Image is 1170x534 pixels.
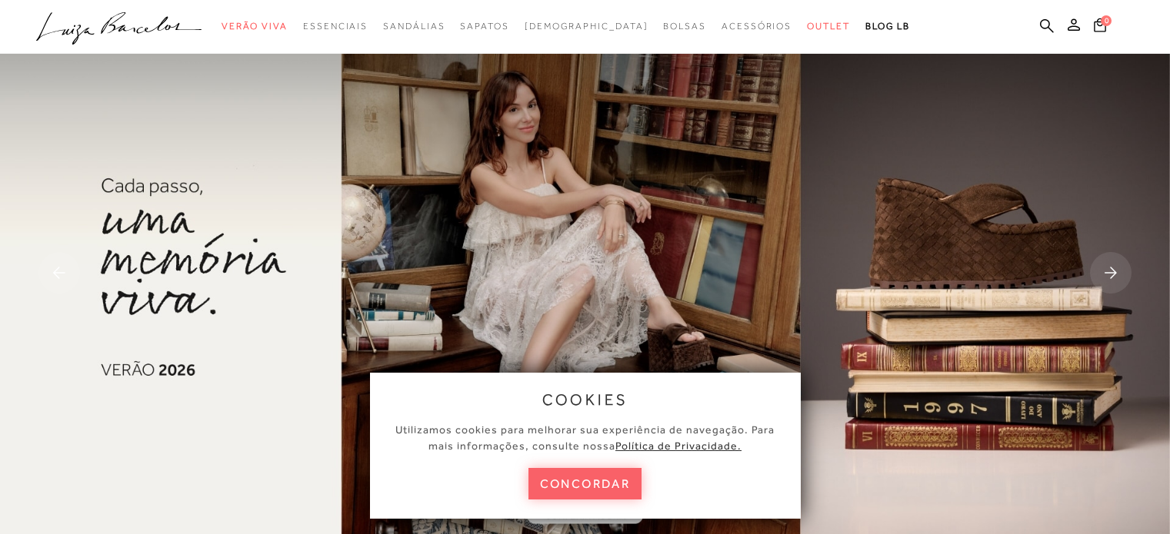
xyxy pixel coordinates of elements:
a: noSubCategoriesText [525,12,648,41]
span: Utilizamos cookies para melhorar sua experiência de navegação. Para mais informações, consulte nossa [395,423,775,452]
button: 0 [1089,17,1111,38]
span: Sandálias [383,21,445,32]
a: categoryNavScreenReaderText [807,12,850,41]
span: [DEMOGRAPHIC_DATA] [525,21,648,32]
span: Acessórios [722,21,792,32]
span: Outlet [807,21,850,32]
a: Política de Privacidade. [615,439,742,452]
a: BLOG LB [865,12,910,41]
button: concordar [528,468,642,499]
a: categoryNavScreenReaderText [222,12,288,41]
a: categoryNavScreenReaderText [383,12,445,41]
a: categoryNavScreenReaderText [460,12,508,41]
a: categoryNavScreenReaderText [722,12,792,41]
span: cookies [542,391,628,408]
a: categoryNavScreenReaderText [663,12,706,41]
span: Verão Viva [222,21,288,32]
a: categoryNavScreenReaderText [303,12,368,41]
span: Sapatos [460,21,508,32]
span: 0 [1101,15,1112,26]
span: Essenciais [303,21,368,32]
span: BLOG LB [865,21,910,32]
span: Bolsas [663,21,706,32]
